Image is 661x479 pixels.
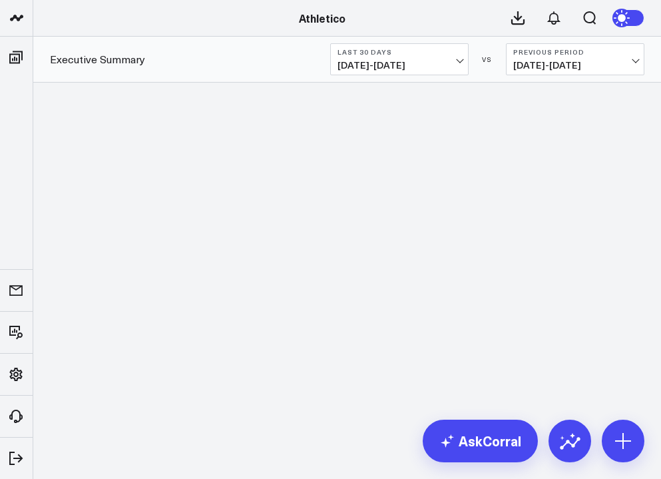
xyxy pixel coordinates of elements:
[330,43,469,75] button: Last 30 Days[DATE]-[DATE]
[513,48,637,56] b: Previous Period
[337,48,461,56] b: Last 30 Days
[423,420,538,462] a: AskCorral
[337,60,461,71] span: [DATE] - [DATE]
[50,52,145,67] a: Executive Summary
[299,11,345,25] a: Athletico
[506,43,644,75] button: Previous Period[DATE]-[DATE]
[475,55,499,63] div: VS
[513,60,637,71] span: [DATE] - [DATE]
